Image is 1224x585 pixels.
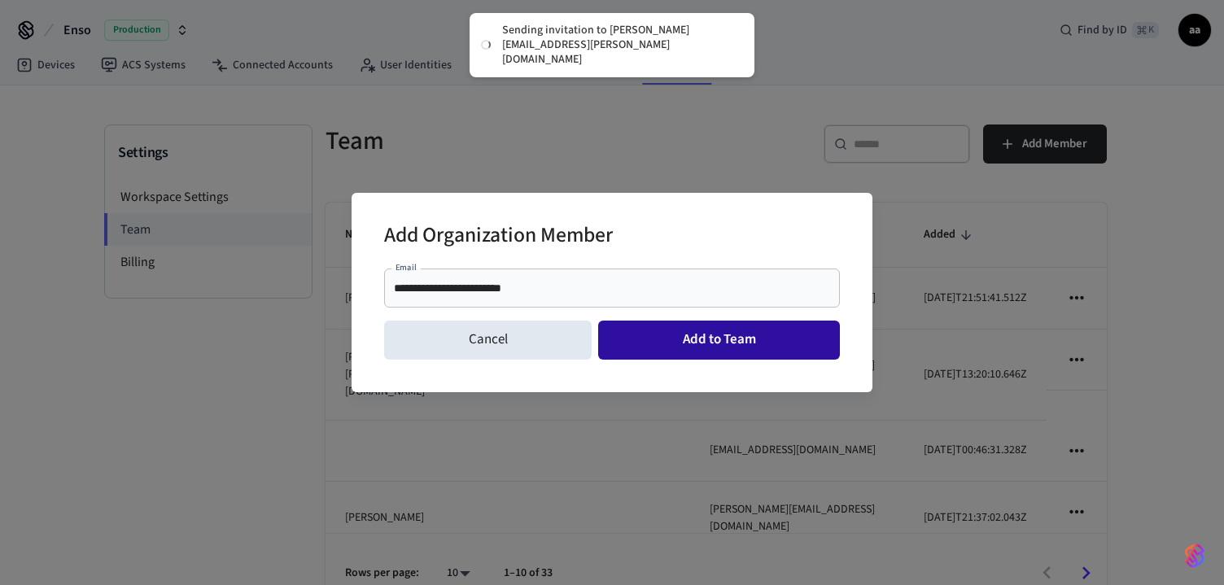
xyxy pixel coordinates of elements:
button: Add to Team [598,321,840,360]
label: Email [396,261,417,273]
h2: Add Organization Member [384,212,613,262]
div: Sending invitation to [PERSON_NAME][EMAIL_ADDRESS][PERSON_NAME][DOMAIN_NAME] [502,23,738,68]
img: SeamLogoGradient.69752ec5.svg [1185,543,1204,569]
button: Cancel [384,321,592,360]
